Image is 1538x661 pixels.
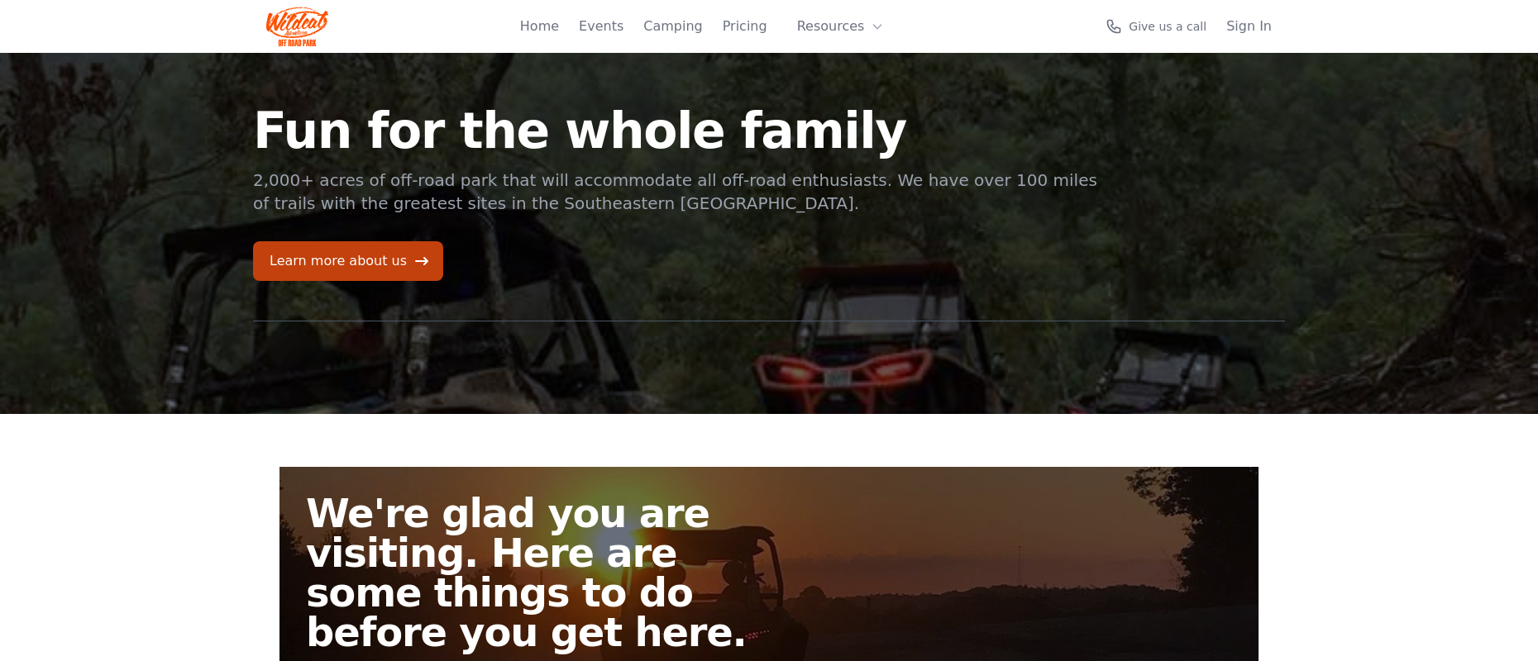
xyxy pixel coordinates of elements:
[1129,18,1206,35] span: Give us a call
[253,169,1100,215] p: 2,000+ acres of off-road park that will accommodate all off-road enthusiasts. We have over 100 mi...
[1106,18,1206,35] a: Give us a call
[787,10,895,43] button: Resources
[253,241,443,281] a: Learn more about us
[266,7,328,46] img: Wildcat Logo
[520,17,559,36] a: Home
[643,17,702,36] a: Camping
[253,106,1100,155] h1: Fun for the whole family
[723,17,767,36] a: Pricing
[306,493,782,652] h2: We're glad you are visiting. Here are some things to do before you get here.
[1226,17,1272,36] a: Sign In
[579,17,623,36] a: Events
